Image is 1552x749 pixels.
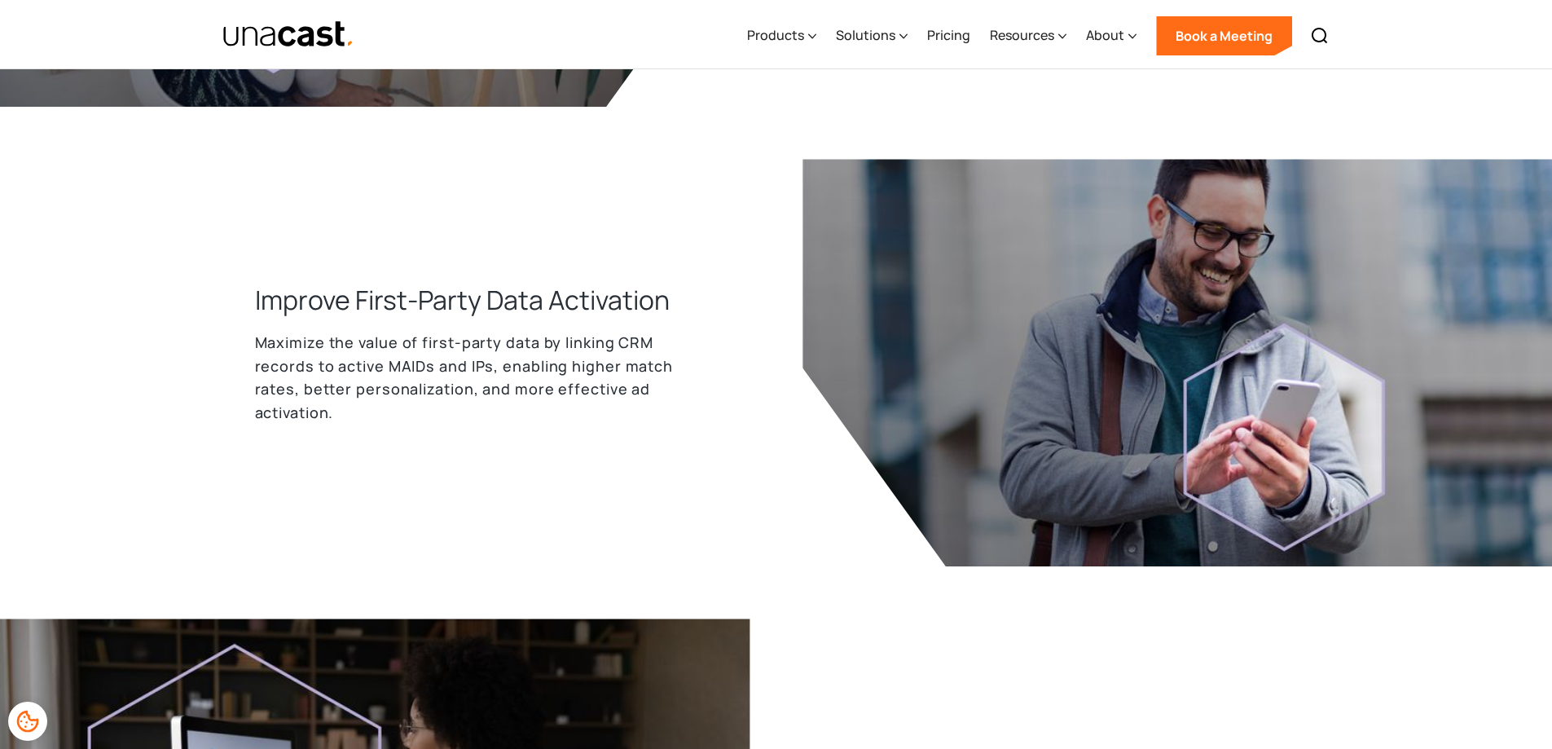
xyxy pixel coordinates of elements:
a: Pricing [927,2,970,69]
a: Book a Meeting [1156,16,1292,55]
div: Resources [990,25,1054,45]
div: About [1086,2,1137,69]
p: Maximize the value of first-party data by linking CRM records to active MAIDs and IPs, enabling h... [255,331,698,425]
div: About [1086,25,1124,45]
img: Search icon [1310,26,1330,46]
img: Unacast text logo [222,20,355,49]
h3: Improve First-Party Data Activation [255,282,670,318]
a: home [222,20,355,49]
div: Solutions [836,25,895,45]
div: Products [747,2,816,69]
div: Solutions [836,2,908,69]
div: Resources [990,2,1066,69]
div: Cookie Preferences [8,702,47,741]
div: Products [747,25,804,45]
